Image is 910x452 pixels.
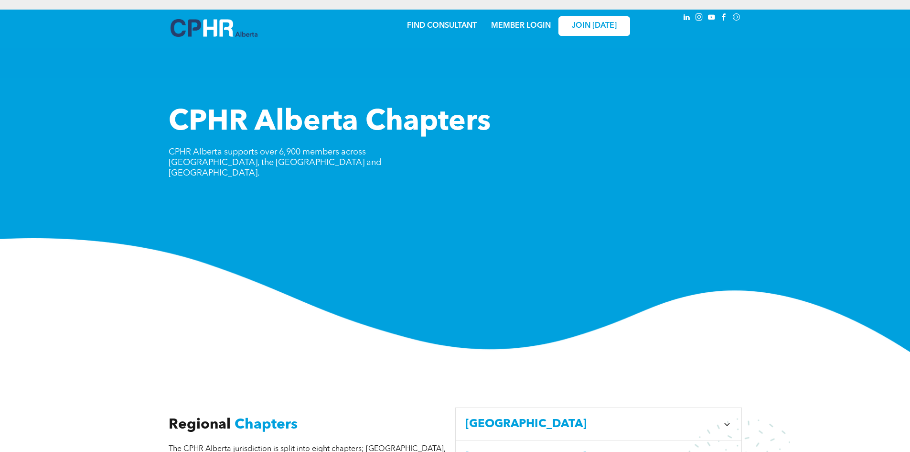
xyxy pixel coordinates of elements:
span: Regional [169,418,231,432]
img: A blue and white logo for cp alberta [171,19,257,37]
a: linkedin [682,12,692,25]
a: youtube [707,12,717,25]
a: JOIN [DATE] [558,16,630,36]
span: CPHR Alberta Chapters [169,108,491,137]
a: MEMBER LOGIN [491,22,551,30]
a: instagram [694,12,705,25]
a: FIND CONSULTANT [407,22,477,30]
span: JOIN [DATE] [572,22,617,31]
span: CPHR Alberta supports over 6,900 members across [GEOGRAPHIC_DATA], the [GEOGRAPHIC_DATA] and [GEO... [169,148,381,177]
a: facebook [719,12,729,25]
a: Social network [731,12,742,25]
span: [GEOGRAPHIC_DATA] [465,416,718,433]
span: Chapters [235,418,298,432]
